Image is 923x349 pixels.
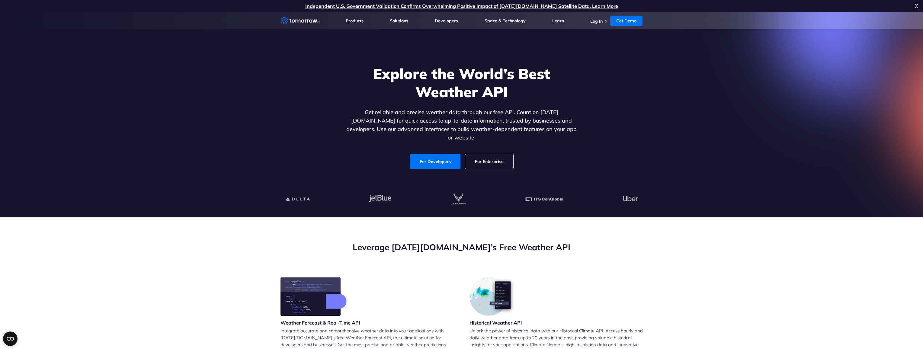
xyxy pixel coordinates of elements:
[590,18,603,24] a: Log In
[390,18,408,24] a: Solutions
[345,108,578,142] p: Get reliable and precise weather data through our free API. Count on [DATE][DOMAIN_NAME] for quic...
[465,154,513,169] a: For Enterprise
[3,331,18,346] button: Open CMP widget
[470,319,522,326] h3: Historical Weather API
[305,3,618,9] a: Independent U.S. Government Validation Confirms Overwhelming Positive Impact of [DATE][DOMAIN_NAM...
[280,16,320,25] a: Home link
[552,18,564,24] a: Learn
[485,18,526,24] a: Space & Technology
[345,65,578,101] h1: Explore the World’s Best Weather API
[410,154,460,169] a: For Developers
[610,16,643,26] a: Get Demo
[280,242,643,253] h2: Leverage [DATE][DOMAIN_NAME]’s Free Weather API
[435,18,458,24] a: Developers
[280,319,360,326] h3: Weather Forecast & Real-Time API
[346,18,364,24] a: Products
